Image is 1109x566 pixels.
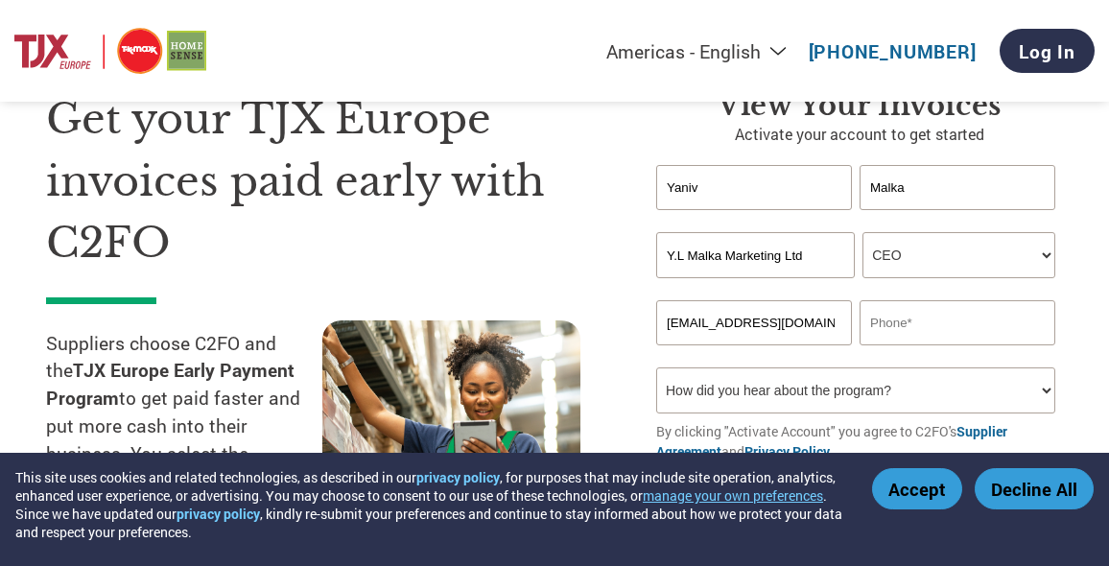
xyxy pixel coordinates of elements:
img: TJX Europe [14,25,206,78]
button: Decline All [975,468,1094,509]
button: Accept [872,468,962,509]
input: Invalid Email format [656,300,852,345]
p: Activate your account to get started [656,123,1063,146]
strong: TJX Europe Early Payment Program [46,358,295,410]
a: [PHONE_NUMBER] [809,39,977,63]
div: Invalid company name or company name is too long [656,280,1055,293]
div: Invalid first name or first name is too long [656,212,852,224]
button: manage your own preferences [643,486,823,505]
h1: Get your TJX Europe invoices paid early with C2FO [46,88,599,274]
div: Inavlid Phone Number [860,347,1055,360]
a: Log In [1000,29,1095,73]
p: By clicking "Activate Account" you agree to C2FO's and [656,421,1063,461]
input: Your company name* [656,232,855,278]
a: privacy policy [177,505,260,523]
input: First Name* [656,165,852,210]
input: Phone* [860,300,1055,345]
a: privacy policy [416,468,500,486]
a: Supplier Agreement [656,422,1007,460]
p: Suppliers choose C2FO and the to get paid faster and put more cash into their business. You selec... [46,330,322,524]
img: supply chain worker [322,320,580,509]
a: Privacy Policy [744,442,830,460]
select: Title/Role [862,232,1054,278]
div: Invalid last name or last name is too long [860,212,1055,224]
div: Inavlid Email Address [656,347,852,360]
input: Last Name* [860,165,1055,210]
div: This site uses cookies and related technologies, as described in our , for purposes that may incl... [15,468,844,541]
h3: View Your Invoices [656,88,1063,123]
